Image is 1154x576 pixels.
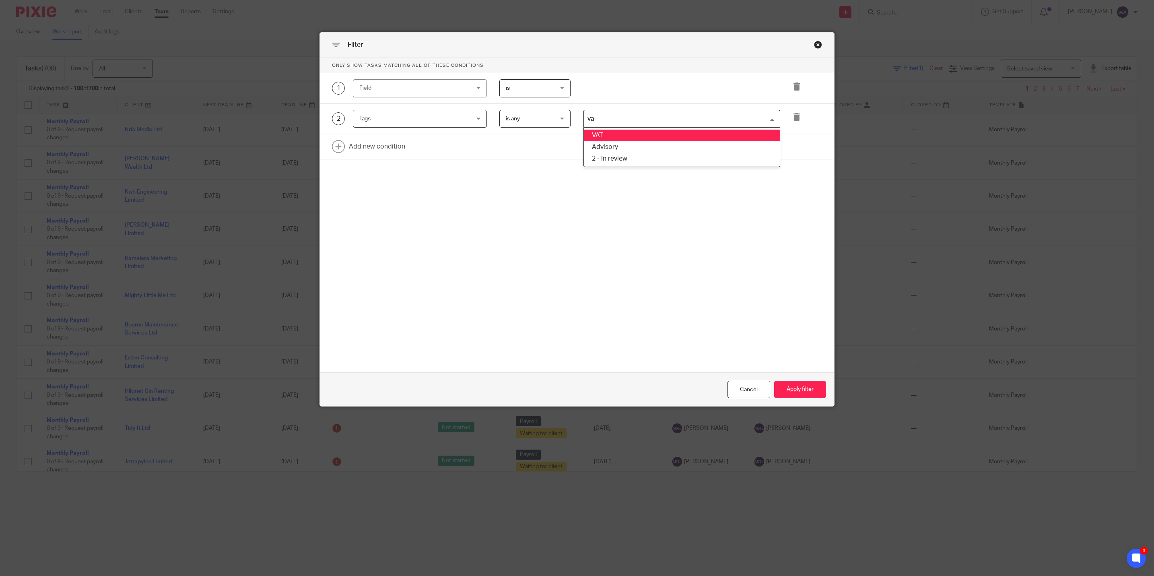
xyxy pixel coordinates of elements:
input: Search for option [585,112,775,126]
span: Filter [348,41,363,48]
div: Close this dialog window [814,41,822,49]
div: 1 [332,82,345,95]
button: Apply filter [774,381,826,398]
div: Close this dialog window [727,381,770,398]
span: is any [506,116,520,122]
div: Search for option [583,110,780,128]
li: 2 - In review [584,153,780,165]
li: Advisory [584,141,780,153]
li: VAT [584,130,780,141]
div: Field [359,80,461,97]
span: is [506,85,510,91]
div: 2 [332,112,345,125]
p: Only show tasks matching all of these conditions [320,58,834,73]
span: Tags [359,116,371,122]
div: 3 [1140,547,1148,555]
